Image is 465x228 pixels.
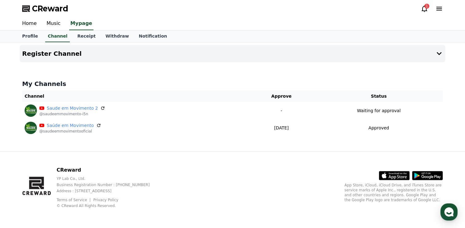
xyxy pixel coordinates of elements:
th: Approve [248,91,315,102]
p: Approved [368,125,389,131]
p: YP Lab Co., Ltd. [57,176,160,181]
p: @saudeemmovimentooficial [39,129,101,134]
a: Withdraw [101,31,134,42]
button: Register Channel [20,45,445,62]
a: Saúde em Movimento [47,122,94,129]
a: 1 [421,5,428,12]
a: Channel [45,31,70,42]
a: Home [17,17,42,30]
a: Profile [17,31,43,42]
h4: My Channels [22,79,443,88]
p: App Store, iCloud, iCloud Drive, and iTunes Store are service marks of Apple Inc., registered in ... [344,183,443,202]
p: Business Registration Number : [PHONE_NUMBER] [57,182,160,187]
p: - [251,108,312,114]
a: Saude em Movimento 2 [47,105,98,112]
h4: Register Channel [22,50,81,57]
img: Saúde em Movimento [25,122,37,134]
a: Terms of Service [57,198,92,202]
p: [DATE] [251,125,312,131]
a: Privacy Policy [93,198,118,202]
a: Music [42,17,66,30]
img: Saude em Movimento 2 [25,104,37,117]
th: Status [315,91,443,102]
a: Notification [134,31,172,42]
a: Mypage [69,17,93,30]
a: CReward [22,4,68,14]
th: Channel [22,91,248,102]
p: CReward [57,166,160,174]
p: @saudeemmovimento-i5n [39,112,105,116]
p: Waiting for approval [357,108,401,114]
span: CReward [32,4,68,14]
div: 1 [424,4,429,9]
a: Receipt [72,31,101,42]
p: Address : [STREET_ADDRESS] [57,189,160,193]
p: © CReward All Rights Reserved. [57,203,160,208]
